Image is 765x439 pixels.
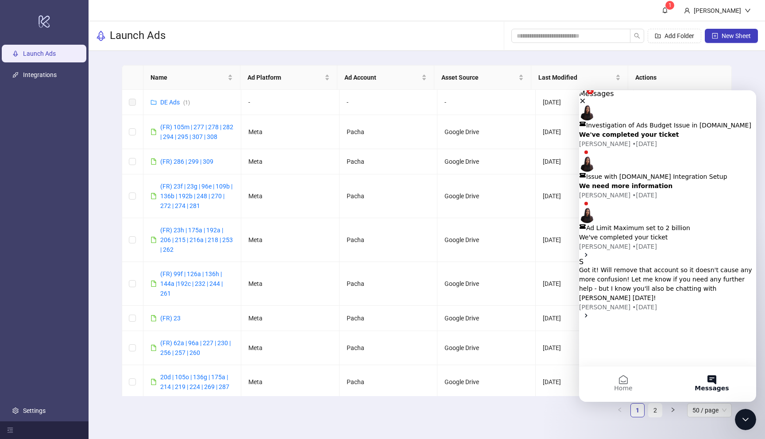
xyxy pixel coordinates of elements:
[648,29,701,43] button: Add Folder
[536,262,634,306] td: [DATE]
[434,65,531,90] th: Asset Source
[337,65,434,90] th: Ad Account
[670,407,676,412] span: right
[160,99,190,106] a: DE Ads(1)
[241,115,340,149] td: Meta
[340,115,438,149] td: Pacha
[668,2,672,8] span: 1
[340,218,438,262] td: Pacha
[437,115,536,149] td: Google Drive
[579,90,756,402] iframe: Intercom live chat
[151,73,226,82] span: Name
[23,50,56,57] a: Launch Ads
[241,306,340,331] td: Meta
[340,306,438,331] td: Pacha
[712,33,718,39] span: plus-square
[628,65,725,90] th: Actions
[536,115,634,149] td: [DATE]
[241,365,340,399] td: Meta
[437,262,536,306] td: Google Drive
[241,90,340,115] td: -
[536,90,634,115] td: [DATE]
[684,8,690,14] span: user
[340,174,438,218] td: Pacha
[340,262,438,306] td: Pacha
[687,403,732,417] div: Page Size
[23,71,57,78] a: Integrations
[240,65,337,90] th: Ad Platform
[665,1,674,10] sup: 1
[634,33,640,39] span: search
[160,123,233,140] a: (FR) 105m | 277 | 278 | 282 | 294 | 295 | 307 | 308
[247,73,323,82] span: Ad Platform
[160,227,233,253] a: (FR) 23h | 175a | 192a | 206 | 215 | 216a | 218 | 253 | 262
[648,403,662,417] li: 2
[692,404,726,417] span: 50 / page
[613,403,627,417] button: left
[151,281,157,287] span: file
[344,73,420,82] span: Ad Account
[613,403,627,417] li: Previous Page
[241,149,340,174] td: Meta
[151,237,157,243] span: file
[655,33,661,39] span: folder-add
[340,149,438,174] td: Pacha
[722,32,751,39] span: New Sheet
[151,193,157,199] span: file
[437,149,536,174] td: Google Drive
[110,29,166,43] h3: Launch Ads
[536,174,634,218] td: [DATE]
[437,306,536,331] td: Google Drive
[151,99,157,105] span: folder
[183,100,190,106] span: ( 1 )
[340,365,438,399] td: Pacha
[160,339,231,356] a: (FR) 62a | 96a | 227 | 230 | 256 | 257 | 260
[151,379,157,385] span: file
[536,149,634,174] td: [DATE]
[151,315,157,321] span: file
[536,331,634,365] td: [DATE]
[241,262,340,306] td: Meta
[96,31,106,41] span: rocket
[241,174,340,218] td: Meta
[340,90,438,115] td: -
[630,403,645,417] li: 1
[649,404,662,417] a: 2
[160,270,223,297] a: (FR) 99f | 126a | 136h | 144a |192c | 232 | 244 | 261
[340,331,438,365] td: Pacha
[617,407,622,412] span: left
[631,404,644,417] a: 1
[705,29,758,43] button: New Sheet
[160,183,232,209] a: (FR) 23f | 23g | 96e | 109b | 136b | 192b | 248 | 270 | 272 | 274 | 281
[151,158,157,165] span: file
[536,218,634,262] td: [DATE]
[536,306,634,331] td: [DATE]
[745,8,751,14] span: down
[23,407,46,414] a: Settings
[538,73,614,82] span: Last Modified
[437,331,536,365] td: Google Drive
[437,218,536,262] td: Google Drive
[151,345,157,351] span: file
[241,331,340,365] td: Meta
[437,174,536,218] td: Google Drive
[160,374,229,390] a: 20d | 105o | 136g | 175a | 214 | 219 | 224 | 269 | 287
[241,218,340,262] td: Meta
[662,7,668,13] span: bell
[143,65,240,90] th: Name
[536,365,634,399] td: [DATE]
[666,403,680,417] button: right
[7,427,13,433] span: menu-fold
[437,365,536,399] td: Google Drive
[735,409,756,430] iframe: Intercom live chat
